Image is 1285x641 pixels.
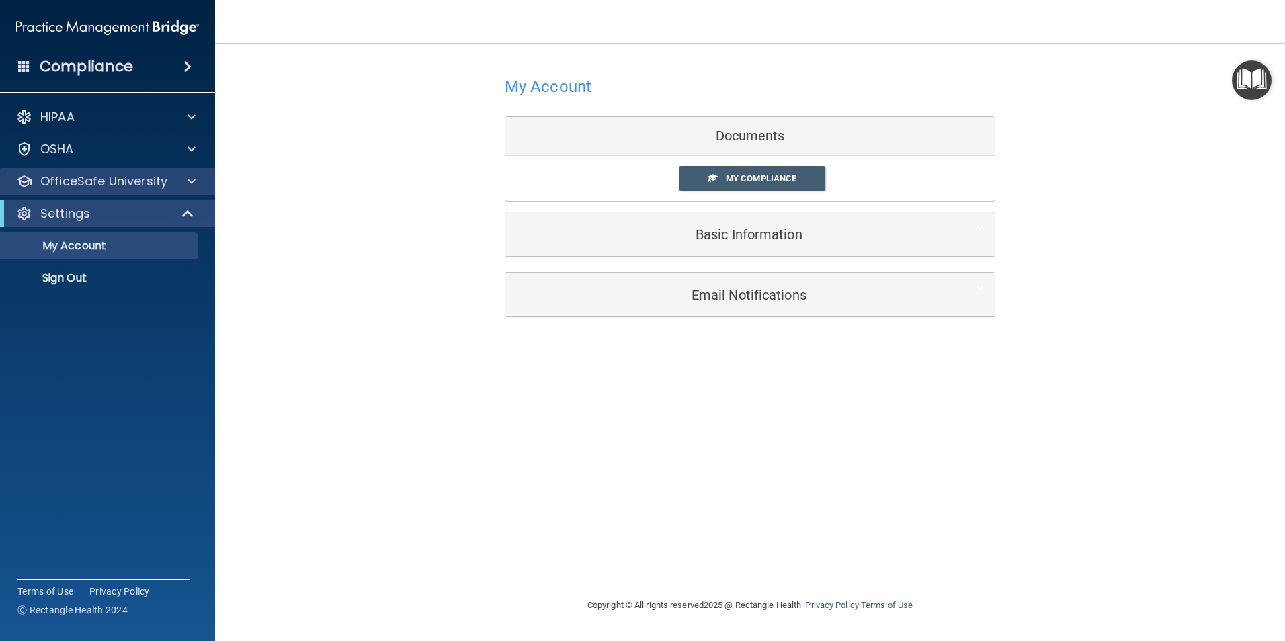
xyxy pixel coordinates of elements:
[40,206,90,222] p: Settings
[515,227,944,242] h5: Basic Information
[40,57,133,76] h4: Compliance
[515,219,985,249] a: Basic Information
[17,603,128,617] span: Ⓒ Rectangle Health 2024
[16,14,199,41] img: PMB logo
[40,173,167,189] p: OfficeSafe University
[505,117,995,156] div: Documents
[9,271,192,285] p: Sign Out
[9,239,192,253] p: My Account
[17,585,73,598] a: Terms of Use
[1232,60,1272,100] button: Open Resource Center
[505,78,591,95] h4: My Account
[515,288,944,302] h5: Email Notifications
[505,584,995,627] div: Copyright © All rights reserved 2025 @ Rectangle Health | |
[40,141,74,157] p: OSHA
[515,280,985,310] a: Email Notifications
[726,173,796,183] span: My Compliance
[16,109,196,125] a: HIPAA
[861,600,913,610] a: Terms of Use
[16,206,195,222] a: Settings
[16,141,196,157] a: OSHA
[40,109,75,125] p: HIPAA
[89,585,150,598] a: Privacy Policy
[805,600,858,610] a: Privacy Policy
[16,173,196,189] a: OfficeSafe University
